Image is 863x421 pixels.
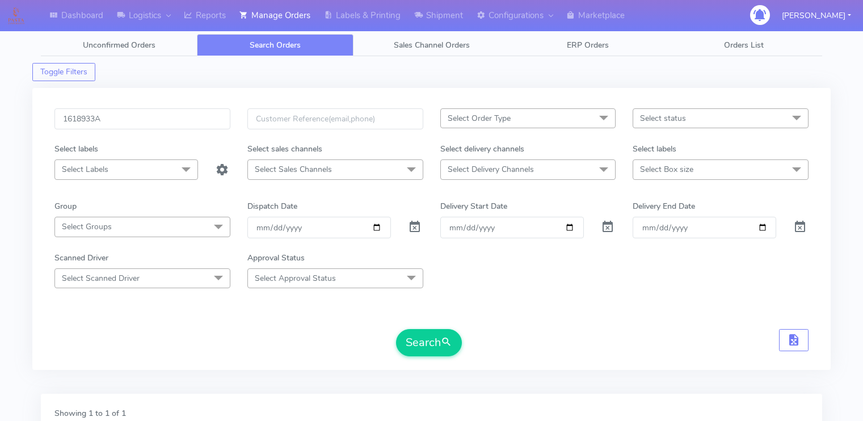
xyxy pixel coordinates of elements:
span: Sales Channel Orders [394,40,470,50]
span: ERP Orders [567,40,609,50]
span: Unconfirmed Orders [83,40,155,50]
span: Select Delivery Channels [448,164,534,175]
button: Toggle Filters [32,63,95,81]
span: Select Sales Channels [255,164,332,175]
span: Orders List [724,40,764,50]
span: Select Labels [62,164,108,175]
label: Scanned Driver [54,252,108,264]
label: Showing 1 to 1 of 1 [54,407,126,419]
span: Search Orders [250,40,301,50]
label: Select delivery channels [440,143,524,155]
button: Search [396,329,462,356]
span: Select status [640,113,686,124]
label: Select sales channels [247,143,322,155]
label: Approval Status [247,252,305,264]
span: Select Scanned Driver [62,273,140,284]
input: Customer Reference(email,phone) [247,108,423,129]
ul: Tabs [41,34,822,56]
label: Dispatch Date [247,200,297,212]
span: Select Approval Status [255,273,336,284]
label: Select labels [54,143,98,155]
button: [PERSON_NAME] [773,4,860,27]
label: Delivery End Date [633,200,695,212]
span: Select Groups [62,221,112,232]
label: Delivery Start Date [440,200,507,212]
label: Group [54,200,77,212]
label: Select labels [633,143,676,155]
span: Select Order Type [448,113,511,124]
span: Select Box size [640,164,693,175]
input: Order Id [54,108,230,129]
